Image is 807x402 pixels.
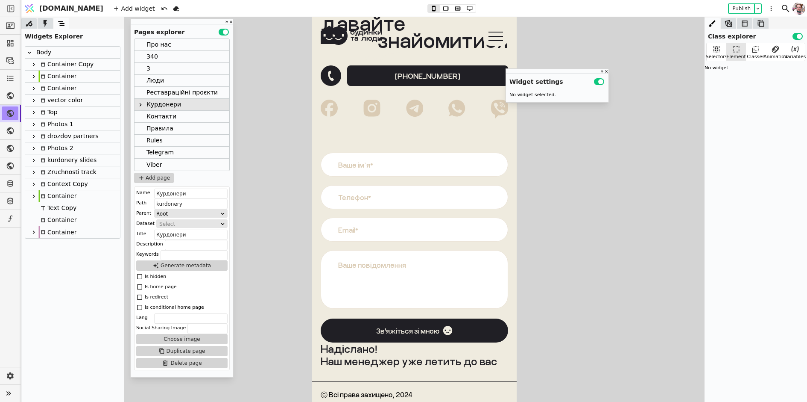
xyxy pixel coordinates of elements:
div: Container [38,83,76,94]
div: Курдонери [134,99,229,111]
div: Lang [136,313,148,322]
div: Add widget [111,3,158,14]
div: Люди [134,75,229,87]
div: Widget settings [506,74,608,86]
div: Photos 2 [25,142,120,154]
div: Root [156,210,220,217]
img: Logo [23,0,36,17]
div: Social Sharing Image [136,324,186,332]
div: Selectors [706,53,728,61]
div: З40 [134,51,229,63]
button: Choose image [136,334,228,344]
div: Про нас [134,39,229,51]
div: No widget [705,65,807,72]
div: Context Copy [38,178,88,190]
div: Container [25,214,120,226]
div: Container Copy [25,59,120,71]
div: Container [38,71,76,82]
div: Про нас [146,39,171,50]
div: Photos 1 [25,118,120,130]
div: Dataset [136,219,155,228]
div: Viber [146,159,162,171]
div: Text Copy [25,202,120,214]
div: Select [159,220,219,228]
div: Rules [146,135,163,146]
button: Duplicate page [136,346,228,356]
div: Class explorer [705,29,807,41]
div: Container [25,190,120,202]
div: Rules [134,135,229,147]
div: Keywords [136,250,159,259]
div: Viber [134,159,229,171]
div: Body [25,47,120,59]
div: Title [136,230,146,238]
div: Telegram [134,147,229,159]
a: [DOMAIN_NAME] [21,0,108,17]
div: Pages explorer [131,24,233,37]
div: Container Copy [38,59,94,70]
div: Variables [784,53,806,61]
div: drozdov partners [25,130,120,142]
div: Path [136,199,146,207]
div: Container [38,190,76,202]
div: Top [25,106,120,118]
div: Container [38,214,76,226]
div: kurdonery slides [25,154,120,166]
div: Is redirect [145,293,168,301]
div: Люди [146,75,164,86]
button: Generate metadata [136,260,228,271]
div: Контакти [134,111,229,123]
div: Body [34,47,51,58]
div: Правила [146,123,173,134]
button: Delete page [136,358,228,368]
div: Курдонери [146,99,181,110]
div: No widget selected. [506,88,608,102]
div: drozdov partners [38,130,99,142]
button: Add page [134,173,174,183]
div: Photos 1 [38,118,73,130]
div: Реставраційні проєкти [146,87,218,98]
div: З40 [146,51,158,62]
span: [DOMAIN_NAME] [39,3,103,14]
div: Top [38,106,58,118]
div: Name [136,189,150,197]
iframe: To enrich screen reader interactions, please activate Accessibility in Grammarly extension settings [312,17,517,402]
div: Text Copy [38,202,76,214]
img: 1611404642663-DSC_1169-po-%D1%81cropped.jpg [792,1,805,16]
div: Правила [134,123,229,135]
div: Photos 2 [38,142,73,154]
button: Publish [729,4,754,13]
div: Container [25,71,120,83]
div: Container [25,226,120,238]
div: vector color [38,95,83,106]
div: Is home page [145,283,177,291]
div: Zruchnosti track [25,166,120,178]
div: Element [726,53,746,61]
div: vector color [25,95,120,106]
div: 3 [134,63,229,75]
div: Is conditional home page [145,303,204,312]
div: Context Copy [25,178,120,190]
div: Classes [747,53,764,61]
div: Zruchnosti track [38,166,96,178]
div: Widgets Explorer [21,29,124,41]
div: Container [25,83,120,95]
div: Контакти [146,111,176,122]
div: Telegram [146,147,174,158]
div: 3 [146,63,150,74]
div: Animation [763,53,787,61]
div: Is hidden [145,272,166,281]
div: Description [136,240,163,248]
div: kurdonery slides [38,154,96,166]
div: Container [38,226,76,238]
div: Реставраційні проєкти [134,87,229,99]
